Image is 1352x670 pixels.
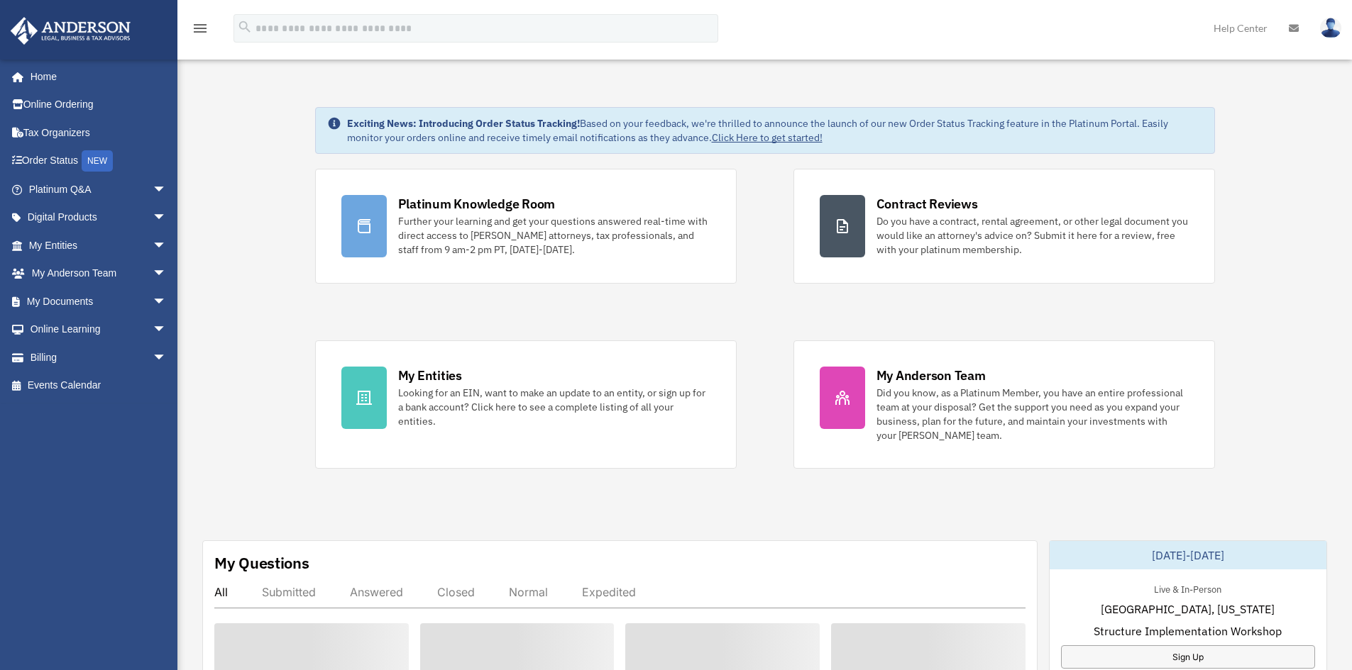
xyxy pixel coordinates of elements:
[712,131,823,144] a: Click Here to get started!
[582,585,636,599] div: Expedited
[437,585,475,599] div: Closed
[153,259,181,289] span: arrow_drop_down
[10,62,181,91] a: Home
[10,147,188,176] a: Order StatusNEW
[82,150,113,172] div: NEW
[192,20,209,37] i: menu
[153,203,181,233] span: arrow_drop_down
[10,259,188,288] a: My Anderson Teamarrow_drop_down
[398,214,710,257] div: Further your learning and get your questions answered real-time with direct access to [PERSON_NAM...
[1061,645,1315,669] a: Sign Up
[793,340,1215,469] a: My Anderson Team Did you know, as a Platinum Member, you have an entire professional team at your...
[398,367,462,384] div: My Entities
[192,25,209,37] a: menu
[347,117,580,130] strong: Exciting News: Introducing Order Status Tracking!
[153,287,181,316] span: arrow_drop_down
[1143,581,1233,596] div: Live & In-Person
[10,203,188,232] a: Digital Productsarrow_drop_down
[214,552,309,574] div: My Questions
[6,17,135,45] img: Anderson Advisors Platinum Portal
[876,367,986,384] div: My Anderson Team
[398,386,710,428] div: Looking for an EIN, want to make an update to an entity, or sign up for a bank account? Click her...
[10,91,188,119] a: Online Ordering
[10,287,188,316] a: My Documentsarrow_drop_down
[1094,622,1282,640] span: Structure Implementation Workshop
[876,195,978,213] div: Contract Reviews
[1101,601,1275,618] span: [GEOGRAPHIC_DATA], [US_STATE]
[10,118,188,147] a: Tax Organizers
[153,316,181,345] span: arrow_drop_down
[793,169,1215,284] a: Contract Reviews Do you have a contract, rental agreement, or other legal document you would like...
[398,195,556,213] div: Platinum Knowledge Room
[10,372,188,400] a: Events Calendar
[876,214,1189,257] div: Do you have a contract, rental agreement, or other legal document you would like an attorney's ad...
[214,585,228,599] div: All
[237,19,253,35] i: search
[1320,18,1341,38] img: User Pic
[262,585,316,599] div: Submitted
[347,116,1203,145] div: Based on your feedback, we're thrilled to announce the launch of our new Order Status Tracking fe...
[350,585,403,599] div: Answered
[315,340,737,469] a: My Entities Looking for an EIN, want to make an update to an entity, or sign up for a bank accoun...
[10,175,188,203] a: Platinum Q&Aarrow_drop_down
[10,231,188,259] a: My Entitiesarrow_drop_down
[153,175,181,204] span: arrow_drop_down
[153,231,181,260] span: arrow_drop_down
[10,343,188,372] a: Billingarrow_drop_down
[153,343,181,372] span: arrow_drop_down
[315,169,737,284] a: Platinum Knowledge Room Further your learning and get your questions answered real-time with dire...
[10,316,188,344] a: Online Learningarrow_drop_down
[1050,541,1326,569] div: [DATE]-[DATE]
[876,386,1189,442] div: Did you know, as a Platinum Member, you have an entire professional team at your disposal? Get th...
[509,585,548,599] div: Normal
